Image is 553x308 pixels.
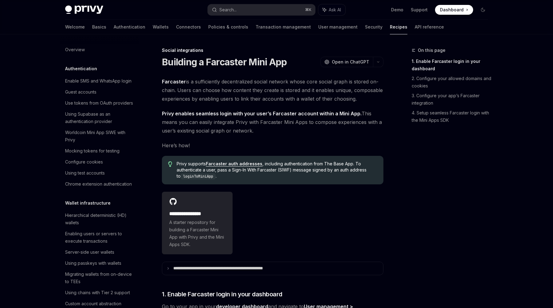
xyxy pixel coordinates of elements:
a: Migrating wallets from on-device to TEEs [60,269,139,287]
div: Chrome extension authentication [65,180,132,188]
div: Hierarchical deterministic (HD) wallets [65,212,135,226]
a: Hierarchical deterministic (HD) wallets [60,210,139,228]
a: Farcaster auth addresses [206,161,262,167]
a: Farcaster [162,79,186,85]
a: Recipes [390,20,407,34]
span: Here’s how! [162,141,383,150]
a: Connectors [176,20,201,34]
div: Using passkeys with wallets [65,260,121,267]
span: Dashboard [440,7,464,13]
a: Worldcoin Mini App SIWE with Privy [60,127,139,145]
h5: Wallet infrastructure [65,199,111,207]
a: 1. Enable Farcaster login in your dashboard [412,56,493,74]
a: Policies & controls [208,20,248,34]
div: Social integrations [162,47,383,53]
div: Enabling users or servers to execute transactions [65,230,135,245]
a: Authentication [114,20,145,34]
a: Enabling users or servers to execute transactions [60,228,139,247]
a: Security [365,20,382,34]
img: dark logo [65,6,103,14]
a: Configure cookies [60,156,139,167]
a: 4. Setup seamless Farcaster login with the Mini Apps SDK [412,108,493,125]
span: ⌘ K [305,7,312,12]
code: loginToMiniApp [181,173,216,179]
h1: Building a Farcaster Mini App [162,56,287,67]
div: Using test accounts [65,169,105,177]
a: API reference [415,20,444,34]
span: Open in ChatGPT [332,59,369,65]
a: Welcome [65,20,85,34]
div: Migrating wallets from on-device to TEEs [65,271,135,285]
div: Overview [65,46,85,53]
button: Toggle dark mode [478,5,488,15]
a: Basics [92,20,106,34]
span: 1. Enable Farcaster login in your dashboard [162,290,282,298]
a: Using test accounts [60,167,139,179]
span: Privy supports , including authentication from The Base App. To authenticate a user, pass a Sign-... [177,161,377,179]
span: This means you can easily integrate Privy with Farcaster Mini Apps to compose experiences with a ... [162,109,383,135]
span: A starter repository for building a Farcaster Mini App with Privy and the Mini Apps SDK. [169,219,225,248]
svg: Tip [168,161,172,167]
a: Transaction management [256,20,311,34]
a: Chrome extension authentication [60,179,139,190]
div: Search... [219,6,237,13]
a: Enable SMS and WhatsApp login [60,75,139,87]
a: Dashboard [435,5,473,15]
div: Guest accounts [65,88,96,96]
div: Using Supabase as an authentication provider [65,110,135,125]
a: Wallets [153,20,169,34]
div: Use tokens from OAuth providers [65,99,133,107]
div: Worldcoin Mini App SIWE with Privy [65,129,135,144]
a: Demo [391,7,403,13]
button: Ask AI [318,4,345,15]
div: Mocking tokens for testing [65,147,120,155]
a: Using chains with Tier 2 support [60,287,139,298]
a: 2. Configure your allowed domains and cookies [412,74,493,91]
span: Ask AI [329,7,341,13]
a: Guest accounts [60,87,139,98]
a: Overview [60,44,139,55]
strong: Privy enables seamless login with your user’s Farcaster account within a Mini App. [162,110,362,117]
a: User management [318,20,358,34]
div: Using chains with Tier 2 support [65,289,130,296]
div: Configure cookies [65,158,103,166]
a: Mocking tokens for testing [60,145,139,156]
div: Enable SMS and WhatsApp login [65,77,131,85]
a: **** **** **** **A starter repository for building a Farcaster Mini App with Privy and the Mini A... [162,192,233,254]
span: is a sufficiently decentralized social network whose core social graph is stored on-chain. Users ... [162,77,383,103]
h5: Authentication [65,65,97,72]
a: Support [411,7,428,13]
button: Search...⌘K [208,4,315,15]
button: Open in ChatGPT [320,57,373,67]
a: Server-side user wallets [60,247,139,258]
div: Server-side user wallets [65,248,114,256]
span: On this page [418,47,445,54]
a: Use tokens from OAuth providers [60,98,139,109]
a: 3. Configure your app’s Farcaster integration [412,91,493,108]
a: Using Supabase as an authentication provider [60,109,139,127]
a: Using passkeys with wallets [60,258,139,269]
